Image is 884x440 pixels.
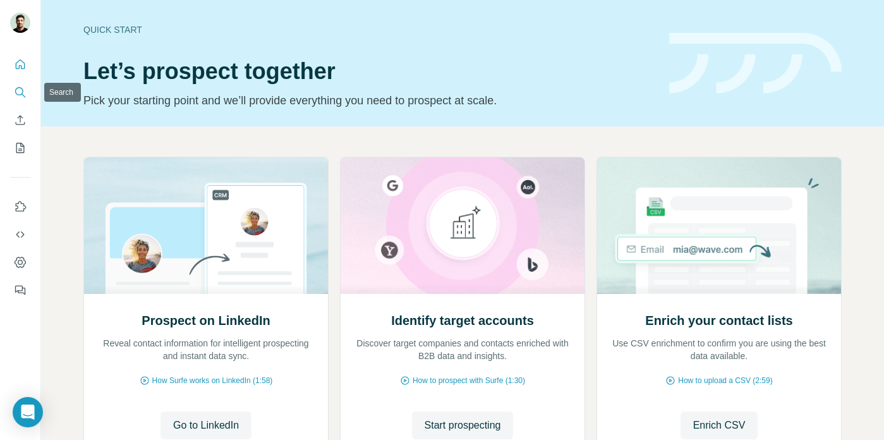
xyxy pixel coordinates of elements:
[10,251,30,274] button: Dashboard
[83,23,654,36] div: Quick start
[83,157,329,294] img: Prospect on LinkedIn
[152,375,273,386] span: How Surfe works on LinkedIn (1:58)
[10,109,30,131] button: Enrich CSV
[340,157,585,294] img: Identify target accounts
[83,59,654,84] h1: Let’s prospect together
[160,412,251,439] button: Go to LinkedIn
[681,412,758,439] button: Enrich CSV
[97,337,315,362] p: Reveal contact information for intelligent prospecting and instant data sync.
[13,397,43,427] div: Open Intercom Messenger
[10,81,30,104] button: Search
[669,33,842,94] img: banner
[413,375,525,386] span: How to prospect with Surfe (1:30)
[10,137,30,159] button: My lists
[353,337,572,362] p: Discover target companies and contacts enriched with B2B data and insights.
[10,53,30,76] button: Quick start
[142,312,270,329] h2: Prospect on LinkedIn
[10,223,30,246] button: Use Surfe API
[10,195,30,218] button: Use Surfe on LinkedIn
[678,375,772,386] span: How to upload a CSV (2:59)
[425,418,501,433] span: Start prospecting
[83,92,654,109] p: Pick your starting point and we’ll provide everything you need to prospect at scale.
[10,279,30,302] button: Feedback
[645,312,792,329] h2: Enrich your contact lists
[10,13,30,33] img: Avatar
[412,412,514,439] button: Start prospecting
[391,312,534,329] h2: Identify target accounts
[610,337,828,362] p: Use CSV enrichment to confirm you are using the best data available.
[596,157,842,294] img: Enrich your contact lists
[693,418,746,433] span: Enrich CSV
[173,418,239,433] span: Go to LinkedIn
